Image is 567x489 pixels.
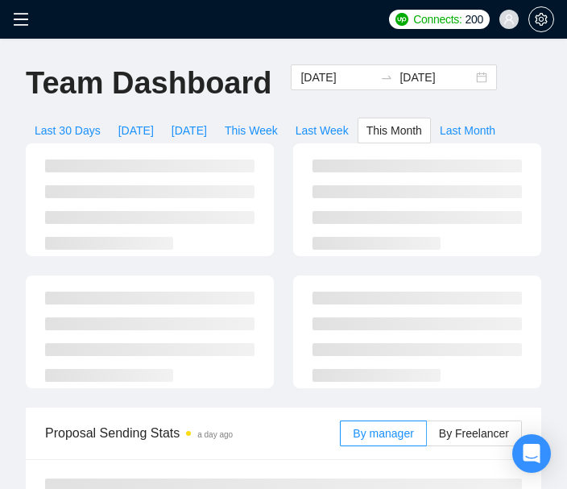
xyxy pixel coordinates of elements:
span: setting [529,13,553,26]
button: Last Month [431,118,504,143]
span: By Freelancer [439,427,509,440]
span: [DATE] [118,122,154,139]
span: Last Month [440,122,495,139]
input: Start date [300,68,374,86]
span: Connects: [413,10,461,28]
span: to [380,71,393,84]
button: Last 30 Days [26,118,110,143]
span: [DATE] [172,122,207,139]
time: a day ago [197,430,233,439]
h1: Team Dashboard [26,64,271,102]
div: Open Intercom Messenger [512,434,551,473]
input: End date [399,68,473,86]
span: This Week [225,122,278,139]
button: Last Week [287,118,358,143]
img: upwork-logo.png [395,13,408,26]
span: This Month [366,122,422,139]
span: menu [13,11,29,27]
span: Last 30 Days [35,122,101,139]
button: This Month [358,118,431,143]
button: setting [528,6,554,32]
span: By manager [353,427,413,440]
span: 200 [466,10,483,28]
span: swap-right [380,71,393,84]
span: Last Week [296,122,349,139]
button: [DATE] [163,118,216,143]
span: user [503,14,515,25]
span: Proposal Sending Stats [45,423,340,443]
a: setting [528,13,554,26]
button: [DATE] [110,118,163,143]
button: This Week [216,118,287,143]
